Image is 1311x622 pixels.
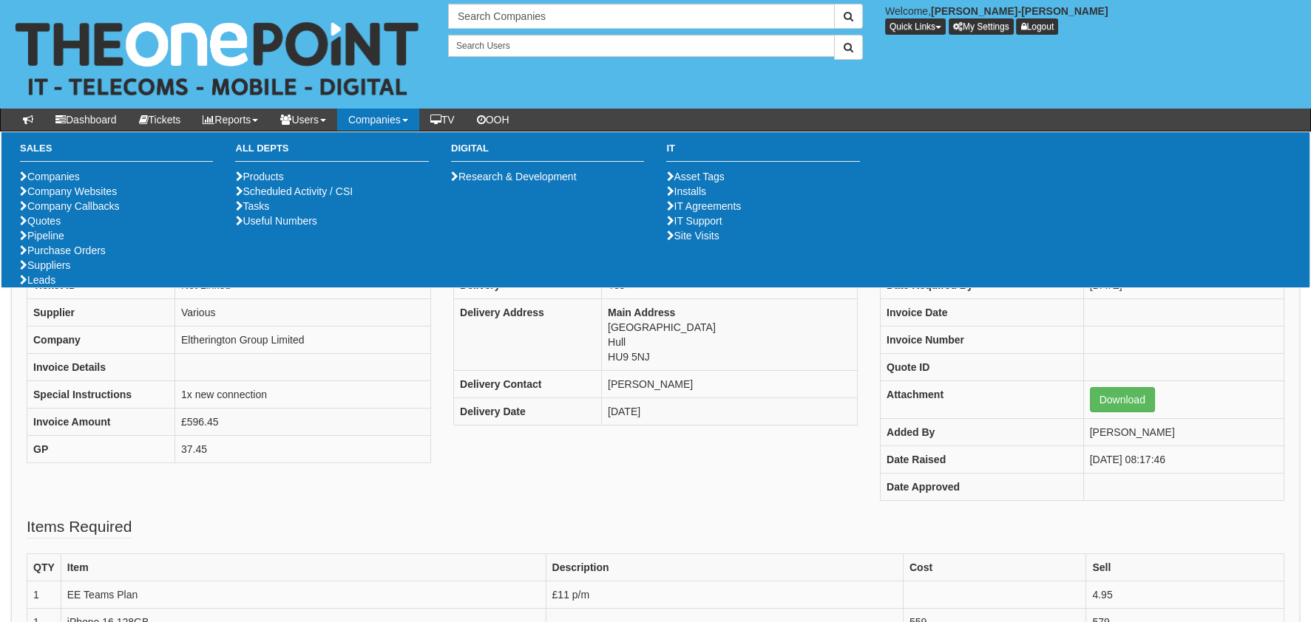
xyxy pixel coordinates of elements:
[880,474,1083,501] th: Date Approved
[880,354,1083,381] th: Quote ID
[20,259,70,271] a: Suppliers
[175,381,431,409] td: 1x new connection
[880,299,1083,327] th: Invoice Date
[448,4,835,29] input: Search Companies
[235,171,283,182] a: Products
[20,274,55,286] a: Leads
[192,109,269,131] a: Reports
[880,446,1083,474] th: Date Raised
[235,200,269,212] a: Tasks
[666,200,741,212] a: IT Agreements
[546,554,903,581] th: Description
[235,143,428,162] h3: All Depts
[27,354,175,381] th: Invoice Details
[175,299,431,327] td: Various
[880,419,1083,446] th: Added By
[20,230,64,242] a: Pipeline
[601,299,857,371] td: [GEOGRAPHIC_DATA] Hull HU9 5NJ
[949,18,1014,35] a: My Settings
[269,109,337,131] a: Users
[27,516,132,539] legend: Items Required
[27,381,175,409] th: Special Instructions
[44,109,128,131] a: Dashboard
[27,436,175,463] th: GP
[903,554,1085,581] th: Cost
[666,185,706,197] a: Installs
[61,554,546,581] th: Item
[175,436,431,463] td: 37.45
[546,581,903,609] td: £11 p/m
[20,143,213,162] h3: Sales
[27,299,175,327] th: Supplier
[1083,419,1284,446] td: [PERSON_NAME]
[175,409,431,436] td: £596.45
[1016,18,1058,35] a: Logout
[175,327,431,354] td: Eltherington Group Limited
[453,299,601,371] th: Delivery Address
[128,109,192,131] a: Tickets
[20,185,117,197] a: Company Websites
[601,398,857,426] td: [DATE]
[1086,554,1284,581] th: Sell
[27,327,175,354] th: Company
[666,215,722,227] a: IT Support
[20,200,120,212] a: Company Callbacks
[1090,387,1155,412] a: Download
[874,4,1311,35] div: Welcome,
[880,381,1083,419] th: Attachment
[885,18,946,35] button: Quick Links
[666,230,719,242] a: Site Visits
[235,185,353,197] a: Scheduled Activity / CSI
[931,5,1108,17] b: [PERSON_NAME]-[PERSON_NAME]
[337,109,419,131] a: Companies
[61,581,546,609] td: EE Teams Plan
[27,409,175,436] th: Invoice Amount
[20,171,80,182] a: Companies
[1086,581,1284,609] td: 4.95
[451,143,644,162] h3: Digital
[20,215,61,227] a: Quotes
[453,371,601,398] th: Delivery Contact
[880,327,1083,354] th: Invoice Number
[27,581,61,609] td: 1
[1083,446,1284,474] td: [DATE] 08:17:46
[601,371,857,398] td: [PERSON_NAME]
[235,215,316,227] a: Useful Numbers
[608,307,675,318] b: Main Address
[20,245,106,256] a: Purchase Orders
[466,109,521,131] a: OOH
[666,171,724,182] a: Asset Tags
[27,554,61,581] th: QTY
[419,109,466,131] a: TV
[666,143,859,162] h3: IT
[448,35,835,57] input: Search Users
[451,171,577,182] a: Research & Development
[453,398,601,426] th: Delivery Date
